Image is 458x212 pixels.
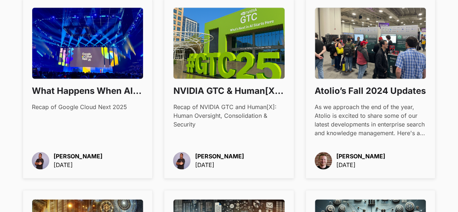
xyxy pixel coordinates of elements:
p: [PERSON_NAME] [336,152,385,161]
h3: Atolio’s Fall 2024 Updates [315,85,426,97]
p: [DATE] [195,161,244,169]
h3: NVIDIA GTC & Human[X] 2025: What Matters in Enterprise AI [DATE] [173,85,285,97]
p: [PERSON_NAME] [54,152,102,161]
div: As we approach the end of the year, Atolio is excited to share some of our latest developments in... [315,103,426,137]
p: [PERSON_NAME] [195,152,244,161]
div: Recap of Google Cloud Next 2025 [32,103,143,111]
p: [DATE] [336,161,385,169]
p: [DATE] [54,161,102,169]
h3: What Happens When AI Becomes Boring [32,85,143,97]
div: Recap of NVIDIA GTC and Human[X]: Human Oversight, Consolidation & Security [173,103,285,129]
